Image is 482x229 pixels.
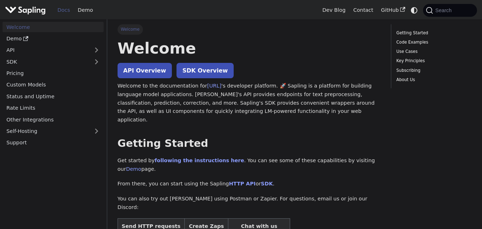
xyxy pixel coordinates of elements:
[89,56,104,67] button: Expand sidebar category 'SDK'
[377,5,409,16] a: GitHub
[118,82,381,124] p: Welcome to the documentation for 's developer platform. 🚀 Sapling is a platform for building lang...
[118,180,381,188] p: From there, you can start using the Sapling or .
[261,181,273,186] a: SDK
[155,158,244,163] a: following the instructions here
[396,30,469,36] a: Getting Started
[5,5,48,15] a: Sapling.aiSapling.ai
[396,67,469,74] a: Subscribing
[5,5,46,15] img: Sapling.ai
[423,4,477,17] button: Search (Command+K)
[3,126,104,136] a: Self-Hosting
[118,156,381,174] p: Get started by . You can see some of these capabilities by visiting our page.
[74,5,97,16] a: Demo
[3,68,104,79] a: Pricing
[118,24,143,34] span: Welcome
[54,5,74,16] a: Docs
[207,83,222,89] a: [URL]
[396,48,469,55] a: Use Cases
[396,58,469,64] a: Key Principles
[3,34,104,44] a: Demo
[433,8,456,13] span: Search
[177,63,233,78] a: SDK Overview
[118,63,172,78] a: API Overview
[409,5,419,15] button: Switch between dark and light mode (currently system mode)
[3,103,104,113] a: Rate Limits
[126,166,141,172] a: Demo
[396,39,469,46] a: Code Examples
[118,195,381,212] p: You can also try out [PERSON_NAME] using Postman or Zapier. For questions, email us or join our D...
[3,22,104,32] a: Welcome
[318,5,349,16] a: Dev Blog
[229,181,256,186] a: HTTP API
[3,45,89,55] a: API
[3,114,104,125] a: Other Integrations
[396,76,469,83] a: About Us
[3,80,104,90] a: Custom Models
[349,5,377,16] a: Contact
[89,45,104,55] button: Expand sidebar category 'API'
[3,56,89,67] a: SDK
[3,91,104,101] a: Status and Uptime
[118,39,381,58] h1: Welcome
[3,138,104,148] a: Support
[118,24,381,34] nav: Breadcrumbs
[118,137,381,150] h2: Getting Started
